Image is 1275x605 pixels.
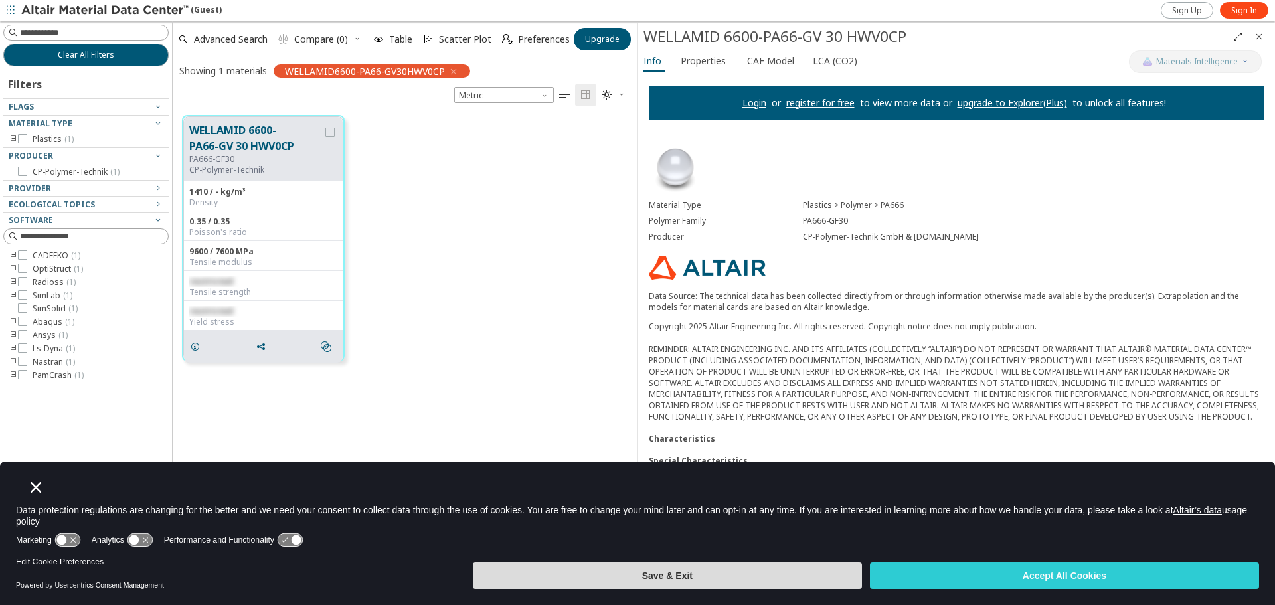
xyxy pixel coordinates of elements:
[189,257,337,268] div: Tensile modulus
[9,290,18,301] i: toogle group
[9,370,18,381] i: toogle group
[9,250,18,261] i: toogle group
[3,66,48,98] div: Filters
[9,277,18,288] i: toogle group
[71,250,80,261] span: ( 1 )
[1248,26,1270,47] button: Close
[285,65,445,77] span: WELLAMID6600-PA66-GV30HWV0CP
[1227,26,1248,47] button: Full Screen
[813,50,857,72] span: LCA (CO2)
[649,321,1264,422] div: Copyright 2025 Altair Engineering Inc. All rights reserved. Copyright notice does not imply publi...
[1231,5,1257,16] span: Sign In
[649,256,766,280] img: Logo - Provider
[189,165,323,175] p: CP-Polymer-Technik
[66,343,75,354] span: ( 1 )
[766,96,786,110] p: or
[173,106,637,565] div: grid
[439,35,491,44] span: Scatter Plot
[33,290,72,301] span: SimLab
[189,122,323,154] button: WELLAMID 6600-PA66-GV 30 HWV0CP
[74,369,84,381] span: ( 1 )
[110,166,120,177] span: ( 1 )
[3,197,169,213] button: Ecological Topics
[649,455,1264,466] div: Special Characteristics
[189,317,337,327] div: Yield stress
[33,250,80,261] span: CADFEKO
[596,84,631,106] button: Theme
[803,216,1264,226] div: PA666-GF30
[803,200,1264,211] div: Plastics > Polymer > PA666
[68,303,78,314] span: ( 1 )
[554,84,575,106] button: Table View
[649,216,803,226] div: Polymer Family
[1161,2,1213,19] a: Sign Up
[649,433,1264,444] div: Characteristics
[33,330,68,341] span: Ansys
[574,28,631,50] button: Upgrade
[189,276,233,287] span: restricted
[9,330,18,341] i: toogle group
[9,134,18,145] i: toogle group
[63,290,72,301] span: ( 1 )
[1129,50,1262,73] button: AI CopilotMaterials Intelligence
[65,316,74,327] span: ( 1 )
[958,96,1067,109] a: upgrade to Explorer(Plus)
[649,141,702,195] img: Material Type Image
[9,150,53,161] span: Producer
[9,101,34,112] span: Flags
[33,303,78,314] span: SimSolid
[9,215,53,226] span: Software
[189,216,337,227] div: 0.35 / 0.35
[294,35,348,44] span: Compare (0)
[9,343,18,354] i: toogle group
[3,116,169,131] button: Material Type
[189,305,233,317] span: restricted
[1156,56,1238,67] span: Materials Intelligence
[454,87,554,103] div: Unit System
[3,44,169,66] button: Clear All Filters
[1220,2,1268,19] a: Sign In
[786,96,855,109] a: register for free
[3,213,169,228] button: Software
[454,87,554,103] span: Metric
[179,64,267,77] div: Showing 1 materials
[502,34,513,44] i: 
[21,4,191,17] img: Altair Material Data Center
[66,276,76,288] span: ( 1 )
[66,356,75,367] span: ( 1 )
[9,118,72,129] span: Material Type
[9,183,51,194] span: Provider
[389,35,412,44] span: Table
[9,264,18,274] i: toogle group
[1172,5,1202,16] span: Sign Up
[189,154,323,165] div: PA666-GF30
[580,90,591,100] i: 
[3,181,169,197] button: Provider
[585,34,620,44] span: Upgrade
[58,329,68,341] span: ( 1 )
[189,287,337,298] div: Tensile strength
[194,35,268,44] span: Advanced Search
[33,343,75,354] span: Ls-Dyna
[643,50,661,72] span: Info
[33,277,76,288] span: Radioss
[3,148,169,164] button: Producer
[278,34,289,44] i: 
[649,232,803,242] div: Producer
[33,167,120,177] span: CP-Polymer-Technik
[33,264,83,274] span: OptiStruct
[189,246,337,257] div: 9600 / 7600 MPa
[189,187,337,197] div: 1410 / - kg/m³
[855,96,958,110] p: to view more data or
[575,84,596,106] button: Tile View
[189,197,337,208] div: Density
[649,290,1264,313] p: Data Source: The technical data has been collected directly from or through information otherwise...
[1067,96,1171,110] p: to unlock all features!
[321,341,331,352] i: 
[681,50,726,72] span: Properties
[9,317,18,327] i: toogle group
[518,35,570,44] span: Preferences
[33,370,84,381] span: PamCrash
[803,232,1264,242] div: CP-Polymer-Technik GmbH & [DOMAIN_NAME]
[9,199,95,210] span: Ecological Topics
